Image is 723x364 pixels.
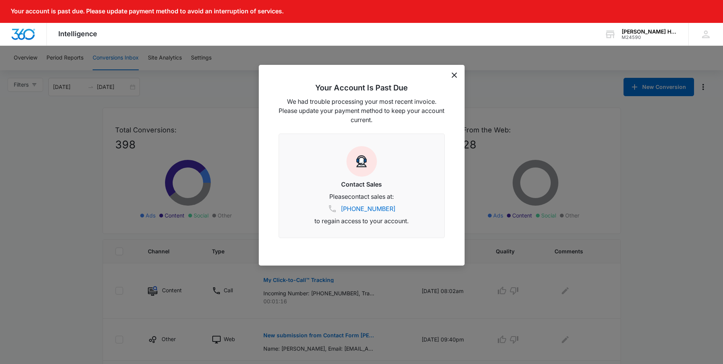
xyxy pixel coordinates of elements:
[11,8,284,15] p: Your account is past due. Please update payment method to avoid an interruption of services.
[622,35,677,40] div: account id
[452,72,457,78] button: dismiss this dialog
[58,30,97,38] span: Intelligence
[47,23,109,45] div: Intelligence
[279,97,445,124] p: We had trouble processing your most recent invoice. Please update your payment method to keep you...
[341,204,396,213] a: [PHONE_NUMBER]
[622,29,677,35] div: account name
[288,180,435,189] h3: Contact Sales
[288,192,435,225] p: Please contact sales at: to regain access to your account.
[279,83,445,92] h2: Your Account Is Past Due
